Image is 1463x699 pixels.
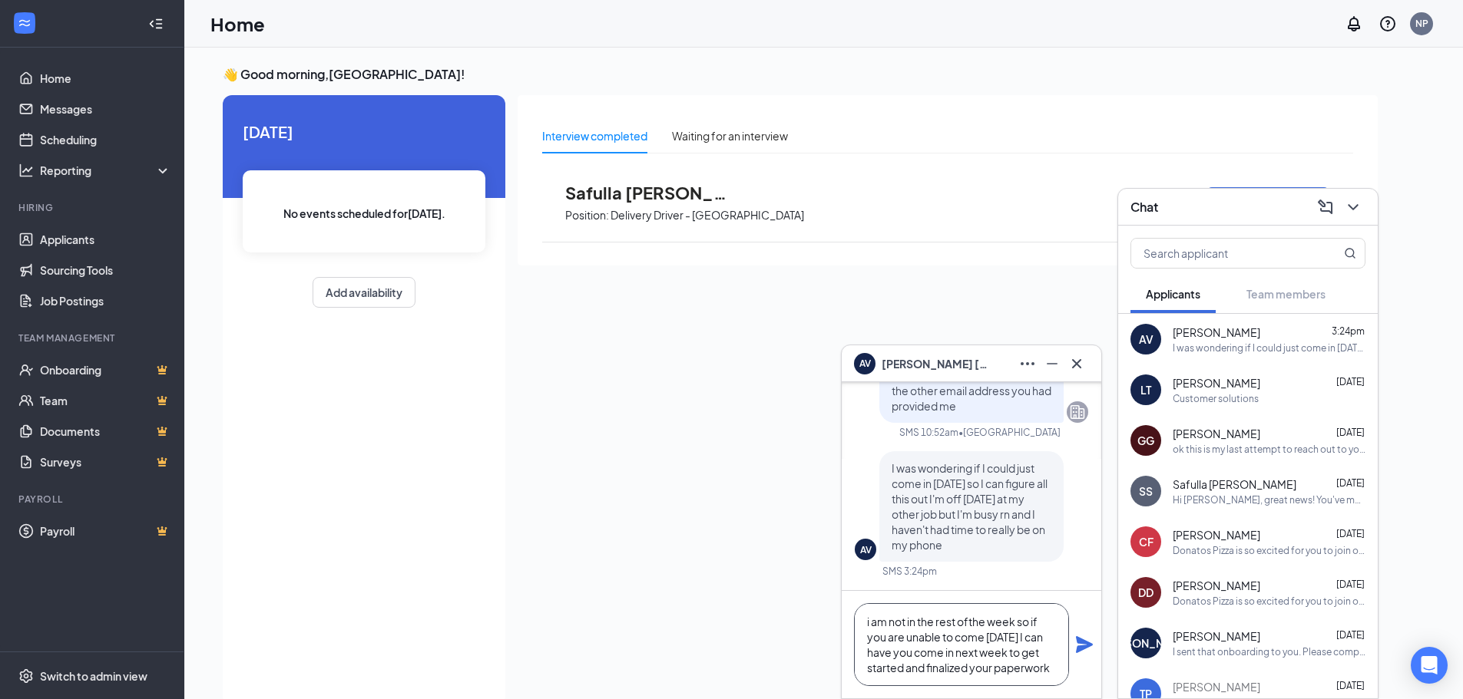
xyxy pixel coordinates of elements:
span: [DATE] [1336,680,1365,691]
div: NP [1415,17,1428,30]
div: Waiting for an interview [672,127,788,144]
div: Donatos Pizza is so excited for you to join our team! Do you know anyone else who might be intere... [1173,595,1365,608]
span: [PERSON_NAME] [1173,628,1260,644]
svg: WorkstreamLogo [17,15,32,31]
span: [PERSON_NAME] [1173,679,1260,694]
span: [PERSON_NAME] [1173,325,1260,340]
span: [PERSON_NAME] [PERSON_NAME] [882,355,989,372]
div: Switch to admin view [40,668,147,684]
h3: 👋 Good morning, [GEOGRAPHIC_DATA] ! [223,66,1378,83]
span: [DATE] [1336,629,1365,641]
span: [PERSON_NAME] [1173,375,1260,391]
button: Cross [1064,351,1089,376]
p: Position: [565,208,609,223]
span: [DATE] [243,120,485,143]
span: [DATE] [1336,528,1365,539]
h3: Chat [1130,199,1158,216]
span: [PERSON_NAME] [1173,527,1260,542]
a: Job Postings [40,285,171,316]
div: Reporting [40,163,172,178]
span: Team members [1246,287,1326,301]
span: [DATE] [1336,477,1365,489]
div: Donatos Pizza is so excited for you to join our team! Do you know anyone else who might be intere... [1173,544,1365,557]
div: Customer solutions [1173,392,1259,405]
span: Safulla [PERSON_NAME] [1173,476,1296,492]
button: ComposeMessage [1313,195,1338,219]
svg: Notifications [1345,15,1363,33]
div: SMS 3:24pm [882,565,937,578]
a: Applicants [40,224,171,255]
div: Interview completed [542,127,647,144]
span: [DATE] [1336,376,1365,387]
svg: ChevronDown [1344,198,1362,216]
svg: Minimize [1043,354,1061,373]
div: I was wondering if I could just come in [DATE] so I can figure all this out I'm off [DATE] at my ... [1173,341,1365,354]
div: AV [1139,331,1154,347]
svg: QuestionInfo [1379,15,1397,33]
div: AV [860,543,872,556]
span: [DATE] [1336,427,1365,438]
svg: Analysis [18,163,34,178]
svg: Ellipses [1018,354,1037,373]
a: SurveysCrown [40,447,171,477]
svg: Settings [18,668,34,684]
a: Scheduling [40,124,171,155]
a: OnboardingCrown [40,354,171,385]
button: Minimize [1040,351,1064,376]
div: Hi [PERSON_NAME], great news! You've moved to the next stage of the application. We'd like to inv... [1173,493,1365,506]
div: Team Management [18,331,168,345]
button: Add availability [313,277,415,308]
a: TeamCrown [40,385,171,416]
span: Safulla [PERSON_NAME] [565,183,734,203]
svg: Company [1068,403,1087,421]
span: No events scheduled for [DATE] . [283,205,445,222]
span: [PERSON_NAME] [1173,426,1260,441]
a: DocumentsCrown [40,416,171,447]
a: Sourcing Tools [40,255,171,285]
div: [PERSON_NAME] [1101,635,1190,651]
span: • [GEOGRAPHIC_DATA] [958,426,1061,439]
svg: MagnifyingGlass [1344,247,1356,259]
button: ChevronDown [1341,195,1365,219]
div: Open Intercom Messenger [1411,647,1448,684]
svg: Collapse [148,16,164,31]
span: 3:24pm [1332,325,1365,337]
div: LT [1140,382,1151,397]
span: Applicants [1146,287,1200,301]
span: [PERSON_NAME] [1173,578,1260,593]
button: Ellipses [1015,351,1040,376]
svg: Cross [1067,354,1086,373]
p: Delivery Driver - [GEOGRAPHIC_DATA] [611,208,804,223]
svg: Plane [1075,635,1094,654]
a: Messages [40,94,171,124]
div: I sent that onboarding to you. Please complete by [DATE] and I will have you come in at 4 that day [1173,645,1365,658]
div: Payroll [18,493,168,506]
button: Move to next stage [1206,187,1330,220]
div: DD [1138,585,1154,600]
textarea: i am not in the rest ofthe week so if you are unable to come [DATE] I can have you come in next w... [854,603,1069,686]
a: Home [40,63,171,94]
div: SMS 10:52am [899,426,958,439]
span: I was wondering if I could just come in [DATE] so I can figure all this out I'm off [DATE] at my ... [892,461,1048,552]
div: SS [1139,483,1153,499]
div: GG [1137,433,1154,448]
div: Hiring [18,201,168,214]
div: CF [1139,534,1154,549]
a: PayrollCrown [40,516,171,546]
svg: ComposeMessage [1316,198,1335,216]
input: Search applicant [1131,239,1313,268]
div: ok this is my last attempt to reach out to you if I do not here from you soon I will hire someone... [1173,443,1365,456]
span: [DATE] [1336,579,1365,590]
h1: Home [210,11,265,37]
